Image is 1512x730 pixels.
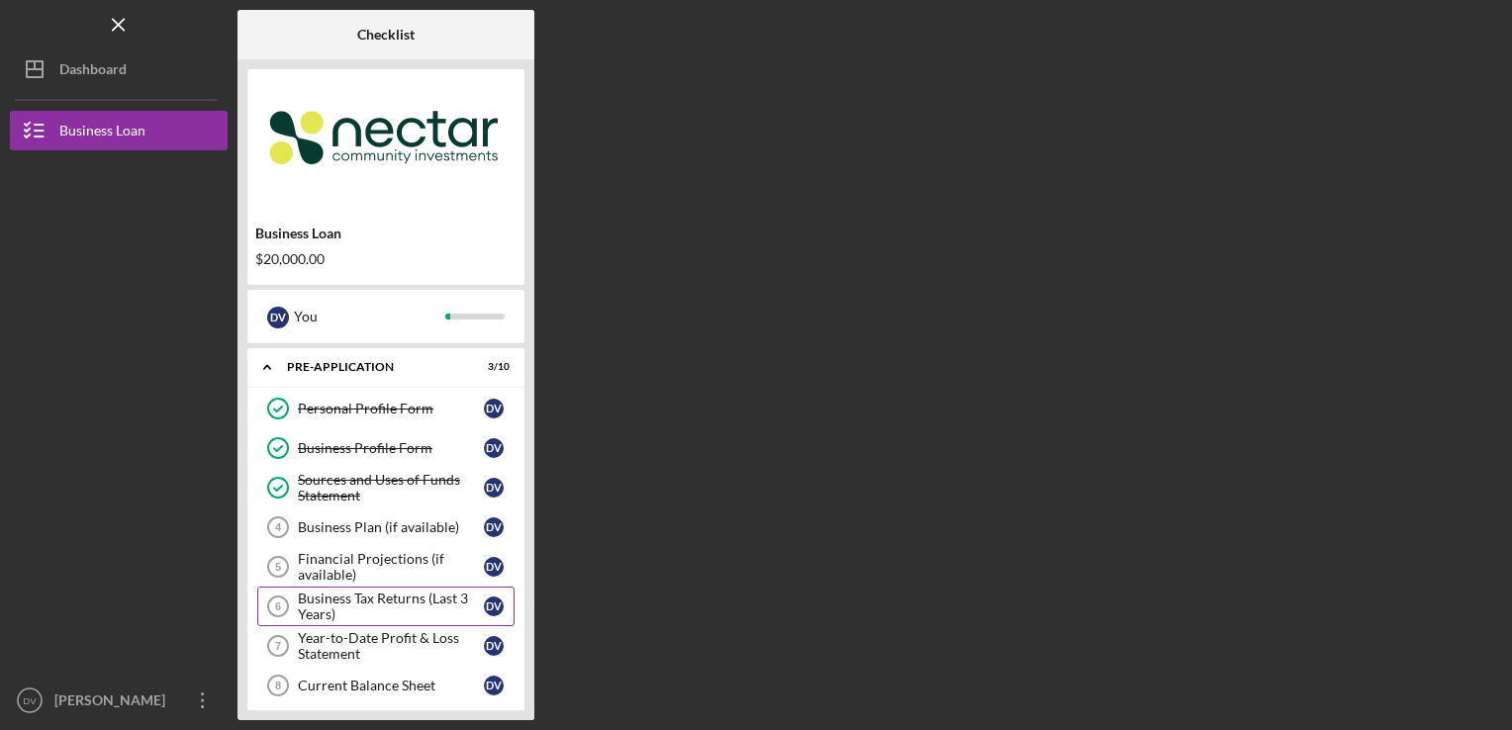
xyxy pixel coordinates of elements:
[257,468,515,507] a: Sources and Uses of Funds StatementDV
[484,517,504,537] div: D V
[59,49,127,94] div: Dashboard
[275,561,281,573] tspan: 5
[247,79,524,198] img: Product logo
[484,438,504,458] div: D V
[484,596,504,616] div: D V
[275,680,281,691] tspan: 8
[298,472,484,503] div: Sources and Uses of Funds Statement
[298,401,484,416] div: Personal Profile Form
[298,551,484,583] div: Financial Projections (if available)
[257,389,515,428] a: Personal Profile FormDV
[257,626,515,666] a: 7Year-to-Date Profit & Loss StatementDV
[484,478,504,498] div: D V
[298,630,484,662] div: Year-to-Date Profit & Loss Statement
[275,521,282,533] tspan: 4
[267,307,289,328] div: D V
[23,695,37,706] text: DV
[10,111,228,150] button: Business Loan
[294,300,445,333] div: You
[275,640,281,652] tspan: 7
[298,440,484,456] div: Business Profile Form
[257,428,515,468] a: Business Profile FormDV
[59,111,145,155] div: Business Loan
[474,361,510,373] div: 3 / 10
[10,681,228,720] button: DV[PERSON_NAME]
[484,676,504,695] div: D V
[484,557,504,577] div: D V
[275,600,281,612] tspan: 6
[257,547,515,587] a: 5Financial Projections (if available)DV
[298,519,484,535] div: Business Plan (if available)
[257,587,515,626] a: 6Business Tax Returns (Last 3 Years)DV
[257,666,515,705] a: 8Current Balance SheetDV
[298,678,484,693] div: Current Balance Sheet
[255,226,517,241] div: Business Loan
[287,361,460,373] div: Pre-Application
[484,399,504,418] div: D V
[10,49,228,89] button: Dashboard
[484,636,504,656] div: D V
[257,507,515,547] a: 4Business Plan (if available)DV
[49,681,178,725] div: [PERSON_NAME]
[255,251,517,267] div: $20,000.00
[357,27,415,43] b: Checklist
[298,591,484,622] div: Business Tax Returns (Last 3 Years)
